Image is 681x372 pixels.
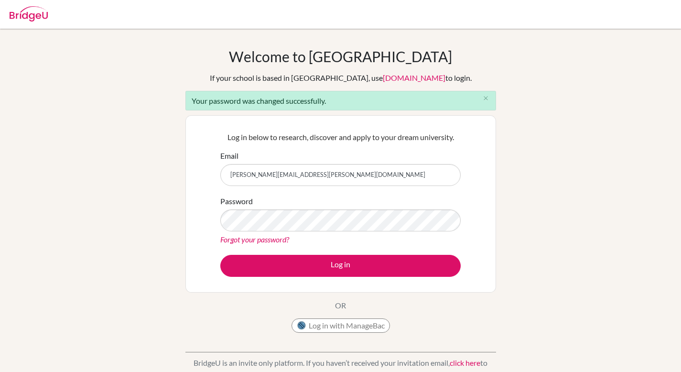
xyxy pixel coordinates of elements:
a: [DOMAIN_NAME] [383,73,445,82]
button: Close [476,91,496,106]
div: Your password was changed successfully. [185,91,496,110]
p: OR [335,300,346,311]
i: close [482,95,489,102]
label: Password [220,196,253,207]
a: Forgot your password? [220,235,289,244]
button: Log in [220,255,461,277]
p: Log in below to research, discover and apply to your dream university. [220,131,461,143]
img: Bridge-U [10,6,48,22]
h1: Welcome to [GEOGRAPHIC_DATA] [229,48,452,65]
a: click here [450,358,480,367]
div: If your school is based in [GEOGRAPHIC_DATA], use to login. [210,72,472,84]
label: Email [220,150,238,162]
button: Log in with ManageBac [292,318,390,333]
